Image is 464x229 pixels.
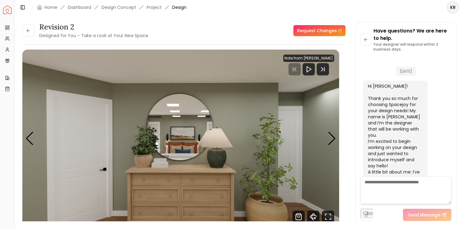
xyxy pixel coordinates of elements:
[22,50,339,228] div: 4 / 4
[307,211,319,223] svg: 360 View
[37,4,187,10] nav: breadcrumb
[396,67,416,76] span: [DATE]
[68,4,91,10] a: Dashboard
[22,50,339,228] img: Design Render 1
[305,66,312,73] svg: Play
[447,2,458,13] span: KR
[3,6,12,14] img: Spacejoy Logo
[39,22,148,32] h3: Revision 2
[373,27,451,42] p: Have questions? We are here to help.
[283,55,334,62] div: Note from [PERSON_NAME]
[3,6,12,14] a: Spacejoy
[172,4,187,10] span: Design
[317,63,329,75] svg: Next Track
[147,4,162,10] a: Project
[292,211,305,223] svg: Shop Products from this design
[447,1,459,13] button: KR
[25,132,34,145] div: Previous slide
[22,50,339,228] div: Carousel
[39,32,148,39] small: Designed for You – Take a Look at Your New Space
[373,42,451,52] p: Your designer will respond within 2 business days.
[328,132,336,145] div: Next slide
[102,4,136,10] li: Design Concept
[293,25,346,36] a: Request Changes
[44,4,57,10] a: Home
[322,211,334,223] svg: Fullscreen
